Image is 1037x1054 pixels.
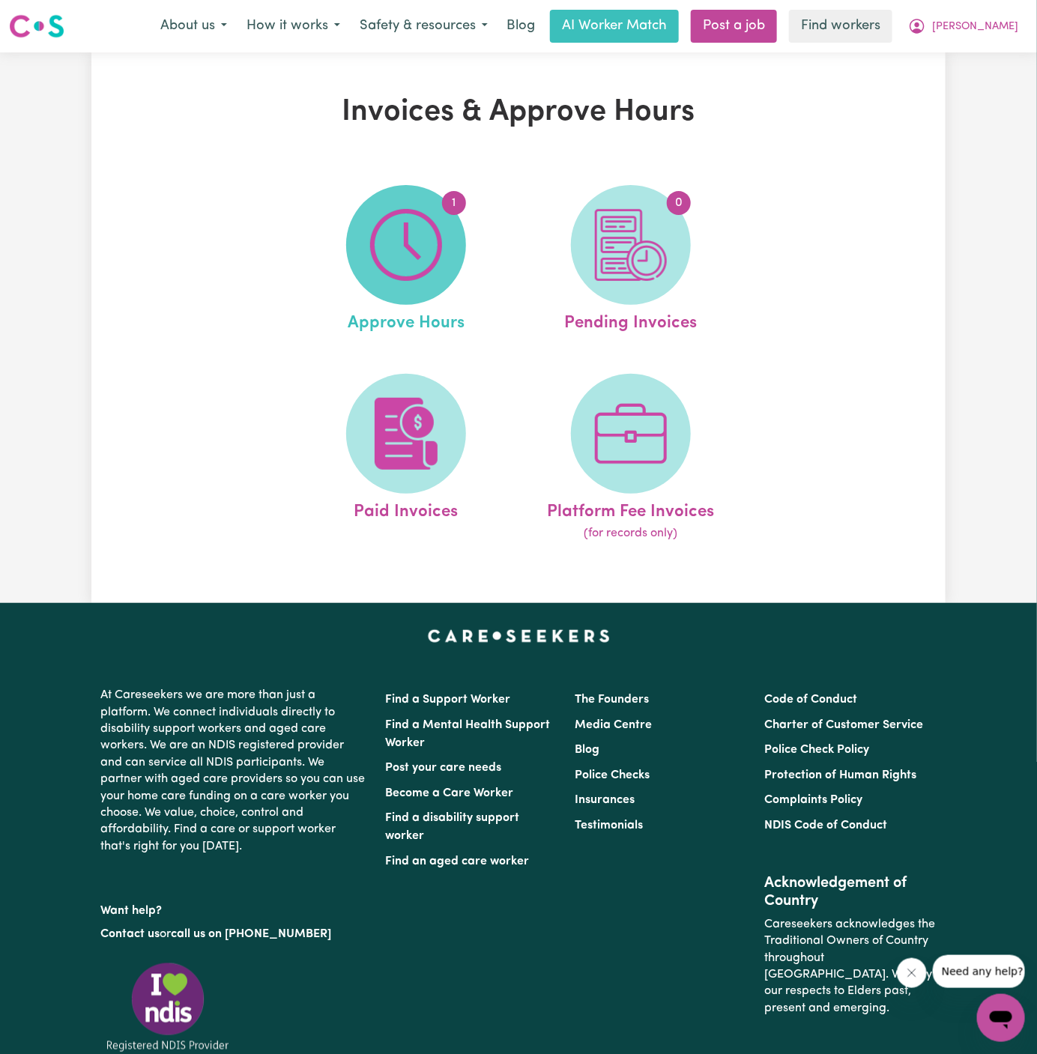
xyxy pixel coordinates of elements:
iframe: Message from company [933,955,1025,988]
a: Code of Conduct [765,694,858,706]
button: About us [151,10,237,42]
p: Want help? [100,897,367,919]
a: Find a Support Worker [385,694,510,706]
a: Testimonials [575,820,643,832]
span: 1 [442,191,466,215]
a: Charter of Customer Service [765,719,924,731]
a: Paid Invoices [298,374,514,543]
iframe: Close message [897,958,927,988]
button: My Account [898,10,1028,42]
a: Complaints Policy [765,794,863,806]
a: Approve Hours [298,185,514,336]
span: Pending Invoices [564,305,697,336]
img: Careseekers logo [9,13,64,40]
span: Paid Invoices [354,494,458,525]
a: Protection of Human Rights [765,769,917,781]
a: Police Checks [575,769,650,781]
a: Contact us [100,928,160,940]
button: Safety & resources [350,10,498,42]
a: NDIS Code of Conduct [765,820,888,832]
a: Become a Care Worker [385,787,513,799]
a: Platform Fee Invoices(for records only) [523,374,739,543]
a: Pending Invoices [523,185,739,336]
a: Post a job [691,10,777,43]
a: Find a Mental Health Support Worker [385,719,550,749]
a: Find an aged care worker [385,855,529,867]
iframe: Button to launch messaging window [977,994,1025,1042]
a: The Founders [575,694,649,706]
a: Post your care needs [385,762,501,774]
a: Blog [575,744,599,756]
span: 0 [667,191,691,215]
button: How it works [237,10,350,42]
a: Insurances [575,794,635,806]
span: Approve Hours [348,305,465,336]
h1: Invoices & Approve Hours [243,94,794,130]
a: Blog [498,10,544,43]
a: Media Centre [575,719,652,731]
a: call us on [PHONE_NUMBER] [171,928,331,940]
span: [PERSON_NAME] [932,19,1018,35]
a: Careseekers logo [9,9,64,43]
a: Police Check Policy [765,744,870,756]
span: Platform Fee Invoices [547,494,714,525]
span: (for records only) [584,524,677,542]
a: Find workers [789,10,892,43]
p: At Careseekers we are more than just a platform. We connect individuals directly to disability su... [100,681,367,861]
img: Registered NDIS provider [100,960,235,1054]
h2: Acknowledgement of Country [765,874,937,910]
a: Careseekers home page [428,630,610,642]
p: Careseekers acknowledges the Traditional Owners of Country throughout [GEOGRAPHIC_DATA]. We pay o... [765,910,937,1023]
a: Find a disability support worker [385,812,519,842]
p: or [100,920,367,948]
a: AI Worker Match [550,10,679,43]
